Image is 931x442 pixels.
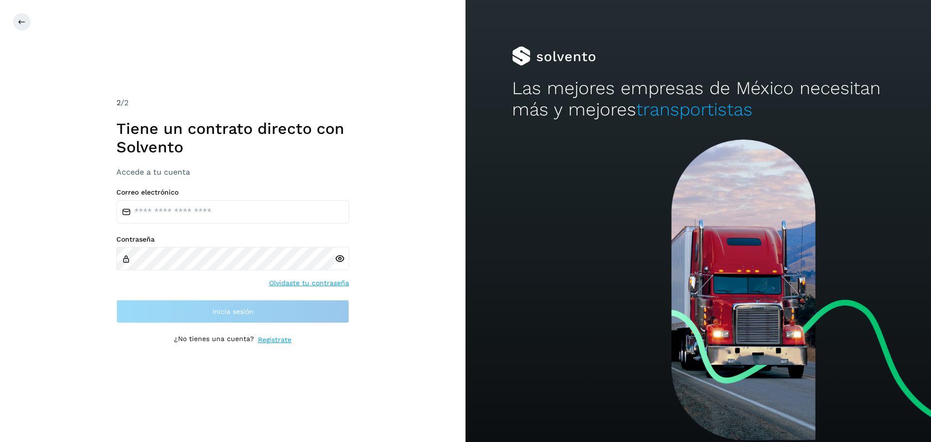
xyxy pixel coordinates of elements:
h3: Accede a tu cuenta [116,167,349,177]
h1: Tiene un contrato directo con Solvento [116,119,349,157]
button: Inicia sesión [116,300,349,323]
p: ¿No tienes una cuenta? [174,335,254,345]
label: Contraseña [116,235,349,244]
a: Olvidaste tu contraseña [269,278,349,288]
span: transportistas [636,99,753,120]
h2: Las mejores empresas de México necesitan más y mejores [512,78,884,121]
label: Correo electrónico [116,188,349,196]
div: /2 [116,97,349,109]
span: Inicia sesión [212,308,254,315]
span: 2 [116,98,121,107]
a: Regístrate [258,335,291,345]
